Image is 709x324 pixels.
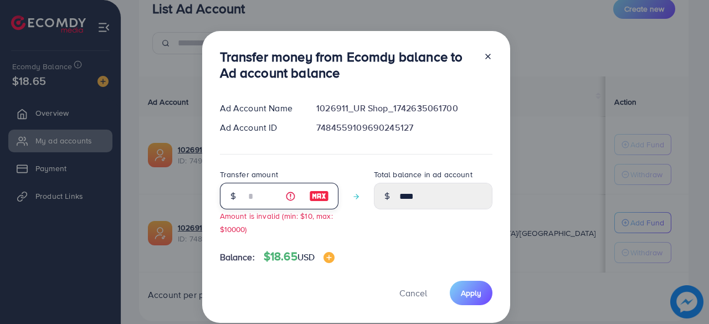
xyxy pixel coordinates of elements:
[211,102,308,115] div: Ad Account Name
[309,189,329,203] img: image
[211,121,308,134] div: Ad Account ID
[220,169,278,180] label: Transfer amount
[264,250,335,264] h4: $18.65
[220,251,255,264] span: Balance:
[307,121,501,134] div: 7484559109690245127
[386,281,441,305] button: Cancel
[461,287,481,299] span: Apply
[297,251,315,263] span: USD
[374,169,472,180] label: Total balance in ad account
[450,281,492,305] button: Apply
[307,102,501,115] div: 1026911_UR Shop_1742635061700
[220,210,333,234] small: Amount is invalid (min: $10, max: $10000)
[399,287,427,299] span: Cancel
[323,252,335,263] img: image
[220,49,475,81] h3: Transfer money from Ecomdy balance to Ad account balance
